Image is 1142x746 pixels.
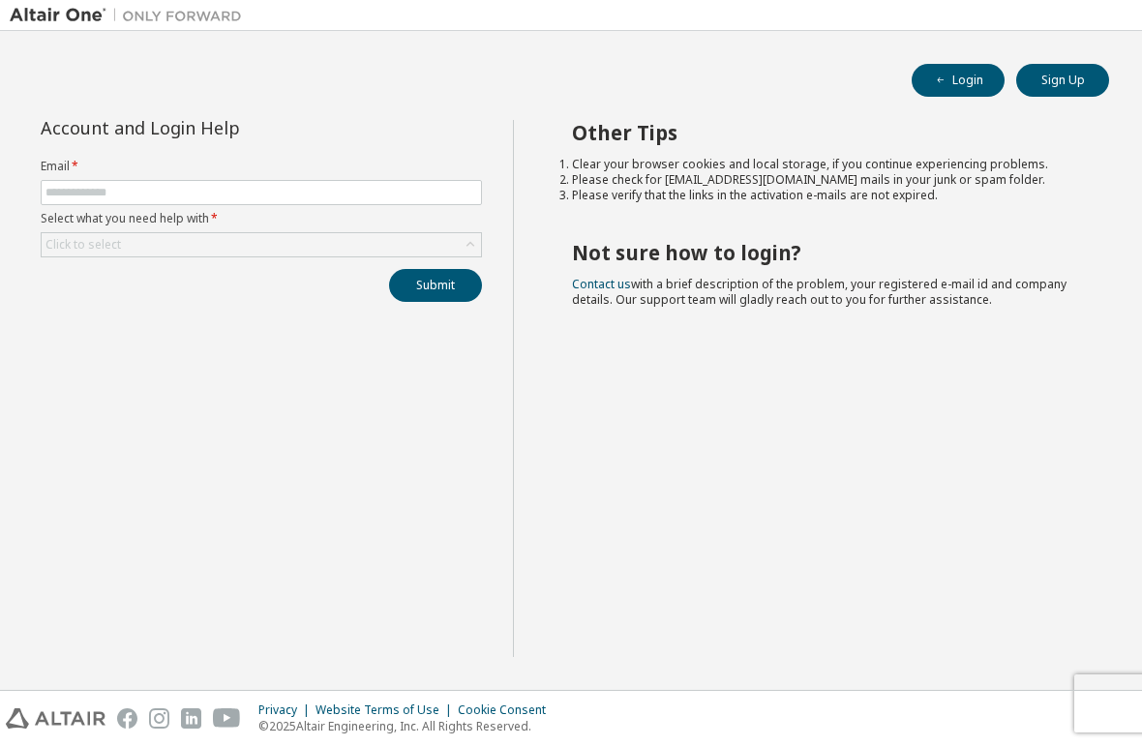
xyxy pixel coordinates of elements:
[6,708,105,729] img: altair_logo.svg
[258,702,316,718] div: Privacy
[572,276,1067,308] span: with a brief description of the problem, your registered e-mail id and company details. Our suppo...
[572,240,1075,265] h2: Not sure how to login?
[213,708,241,729] img: youtube.svg
[42,233,481,256] div: Click to select
[572,120,1075,145] h2: Other Tips
[181,708,201,729] img: linkedin.svg
[912,64,1005,97] button: Login
[316,702,458,718] div: Website Terms of Use
[389,269,482,302] button: Submit
[572,188,1075,203] li: Please verify that the links in the activation e-mails are not expired.
[572,276,631,292] a: Contact us
[1016,64,1109,97] button: Sign Up
[117,708,137,729] img: facebook.svg
[572,172,1075,188] li: Please check for [EMAIL_ADDRESS][DOMAIN_NAME] mails in your junk or spam folder.
[258,718,557,734] p: © 2025 Altair Engineering, Inc. All Rights Reserved.
[45,237,121,253] div: Click to select
[572,157,1075,172] li: Clear your browser cookies and local storage, if you continue experiencing problems.
[458,702,557,718] div: Cookie Consent
[41,159,482,174] label: Email
[10,6,252,25] img: Altair One
[41,211,482,226] label: Select what you need help with
[149,708,169,729] img: instagram.svg
[41,120,394,135] div: Account and Login Help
